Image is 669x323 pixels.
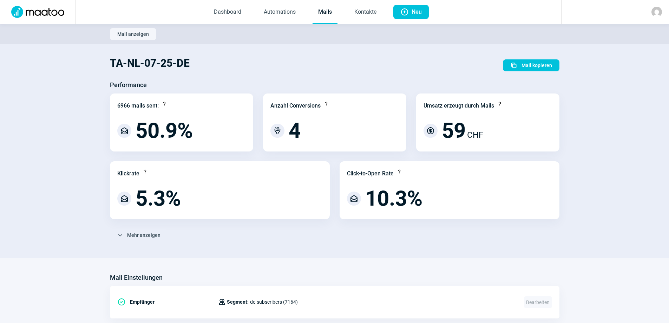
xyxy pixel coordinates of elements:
img: Logo [7,6,68,18]
h1: TA-NL-07-25-DE [110,51,190,75]
a: Kontakte [349,1,382,24]
div: de-subscribers (7164) [218,295,298,309]
span: CHF [467,129,483,141]
button: Mehr anzeigen [110,229,168,241]
span: Mehr anzeigen [127,230,160,241]
div: Click-to-Open Rate [347,169,394,178]
a: Mails [313,1,337,24]
span: Mail kopieren [522,60,552,71]
span: 10.3% [365,188,422,209]
button: Mail kopieren [503,59,559,71]
h3: Performance [110,79,147,91]
span: 4 [289,120,301,141]
a: Dashboard [208,1,247,24]
span: 5.3% [136,188,181,209]
span: Neu [412,5,422,19]
div: Umsatz erzeugt durch Mails [424,102,494,110]
span: Mail anzeigen [117,28,149,40]
a: Automations [258,1,301,24]
span: Bearbeiten [524,296,552,308]
button: Mail anzeigen [110,28,156,40]
div: Empfänger [117,295,218,309]
div: Klickrate [117,169,139,178]
button: Neu [393,5,429,19]
span: 50.9% [136,120,193,141]
span: Segment: [227,298,249,306]
div: Anzahl Conversions [270,102,321,110]
span: 59 [442,120,466,141]
h3: Mail Einstellungen [110,272,163,283]
img: avatar [651,7,662,17]
div: 6966 mails sent: [117,102,159,110]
